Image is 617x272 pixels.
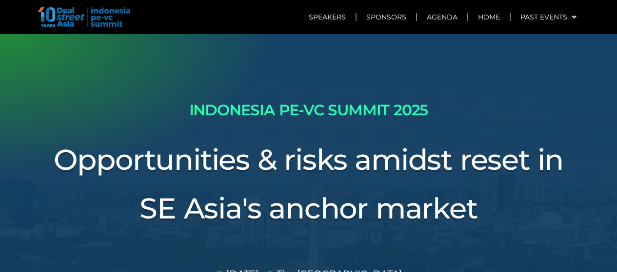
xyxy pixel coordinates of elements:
[299,6,356,28] a: Speakers
[468,6,510,28] a: Home
[357,6,416,28] a: Sponsors
[511,6,586,28] a: Past Events
[36,97,582,123] h2: INDONESIA PE-VC SUMMIT 2025
[36,135,582,233] h3: Opportunities & risks amidst reset in SE Asia's anchor market
[417,6,467,28] a: Agenda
